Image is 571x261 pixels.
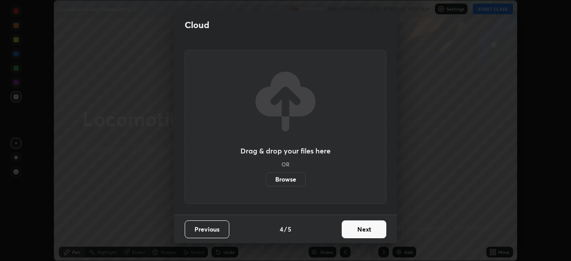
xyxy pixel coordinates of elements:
[240,147,331,154] h3: Drag & drop your files here
[281,162,290,167] h5: OR
[185,220,229,238] button: Previous
[185,19,209,31] h2: Cloud
[342,220,386,238] button: Next
[284,224,287,234] h4: /
[280,224,283,234] h4: 4
[288,224,291,234] h4: 5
